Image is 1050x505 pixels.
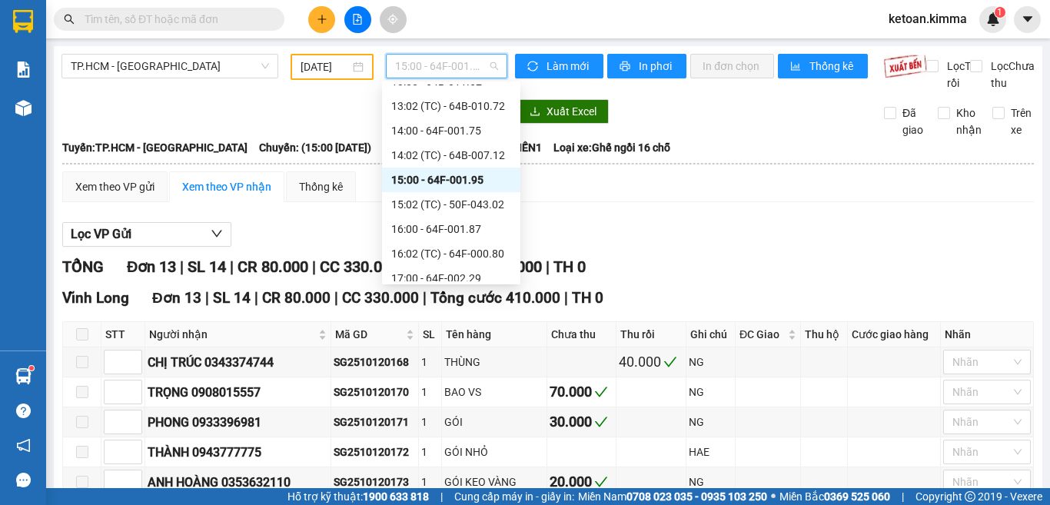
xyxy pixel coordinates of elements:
td: SG2510120170 [331,377,419,407]
img: icon-new-feature [986,12,1000,26]
span: Thống kê [809,58,856,75]
span: Vĩnh Long [62,289,129,307]
button: printerIn phơi [607,54,686,78]
td: SG2510120168 [331,347,419,377]
button: file-add [344,6,371,33]
button: Lọc VP Gửi [62,222,231,247]
button: In đơn chọn [690,54,774,78]
button: aim [380,6,407,33]
span: CC 330.000 [342,289,419,307]
div: Thống kê [299,178,343,195]
span: message [16,473,31,487]
th: Ghi chú [686,322,736,347]
div: HAE [689,444,733,460]
div: 1 [421,444,438,460]
span: | [440,488,443,505]
div: Nhãn [945,326,1029,343]
span: copyright [965,491,975,502]
td: SG2510120172 [331,437,419,467]
span: Mã GD [335,326,403,343]
th: Chưa thu [547,322,616,347]
span: Kho nhận [950,105,988,138]
img: warehouse-icon [15,100,32,116]
span: Lọc Chưa thu [985,58,1037,91]
span: Hỗ trợ kỹ thuật: [287,488,429,505]
th: Thu hộ [801,322,848,347]
span: Lọc VP Gửi [71,224,131,244]
div: TRỌNG 0908015557 [148,383,328,402]
span: Làm mới [547,58,591,75]
span: Miền Bắc [779,488,890,505]
div: 15:00 - 64F-001.95 [391,171,511,188]
span: Loại xe: Ghế ngồi 16 chỗ [553,139,670,156]
th: Cước giao hàng [848,322,941,347]
span: | [230,257,234,276]
div: 16:00 - 64F-001.87 [391,221,511,238]
span: SL 14 [213,289,251,307]
span: ⚪️ [771,493,776,500]
span: ketoan.kimma [876,9,979,28]
span: | [180,257,184,276]
span: SL 14 [188,257,226,276]
span: bar-chart [790,61,803,73]
span: CC 330.000 [320,257,399,276]
th: STT [101,322,145,347]
div: GÓI [444,414,544,430]
span: check [594,385,608,399]
span: TH 0 [572,289,603,307]
span: Trên xe [1005,105,1038,138]
div: CHỊ TRÚC 0343374744 [148,353,328,372]
button: syncLàm mới [515,54,603,78]
td: SG2510120173 [331,467,419,497]
span: Miền Nam [578,488,767,505]
span: check [663,355,677,369]
th: SL [419,322,441,347]
span: In phơi [639,58,674,75]
div: Xem theo VP gửi [75,178,155,195]
div: NG [689,354,733,370]
button: plus [308,6,335,33]
span: CR 80.000 [238,257,308,276]
span: Lọc Thu rồi [941,58,985,91]
span: 15:00 - 64F-001.95 [395,55,498,78]
input: 12/10/2025 [301,58,350,75]
div: 14:02 (TC) - 64B-007.12 [391,147,511,164]
span: Đơn 13 [152,289,201,307]
span: question-circle [16,404,31,418]
div: GÓI NHỎ [444,444,544,460]
div: 20.000 [550,471,613,493]
span: | [902,488,904,505]
div: NG [689,414,733,430]
span: file-add [352,14,363,25]
span: caret-down [1021,12,1035,26]
span: 1 [997,7,1002,18]
b: Tuyến: TP.HCM - [GEOGRAPHIC_DATA] [62,141,248,154]
span: down [211,228,223,240]
span: check [594,415,608,429]
span: TP.HCM - Vĩnh Long [71,55,269,78]
span: | [334,289,338,307]
span: | [312,257,316,276]
strong: 0369 525 060 [824,490,890,503]
div: 30.000 [550,411,613,433]
div: SG2510120172 [334,444,416,460]
th: Thu rồi [616,322,686,347]
div: 70.000 [550,381,613,403]
span: Tổng cước 410.000 [430,289,560,307]
div: 1 [421,473,438,490]
input: Tìm tên, số ĐT hoặc mã đơn [85,11,266,28]
span: sync [527,61,540,73]
span: search [64,14,75,25]
span: notification [16,438,31,453]
sup: 1 [29,366,34,370]
span: | [564,289,568,307]
span: | [546,257,550,276]
div: 13:02 (TC) - 64B-010.72 [391,98,511,115]
div: GÓI KEO VÀNG [444,473,544,490]
span: Đã giao [896,105,929,138]
img: 9k= [883,54,927,78]
div: 17:00 - 64F-002.29 [391,270,511,287]
span: | [254,289,258,307]
span: Người nhận [149,326,315,343]
div: ANH HOÀNG 0353632110 [148,473,328,492]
